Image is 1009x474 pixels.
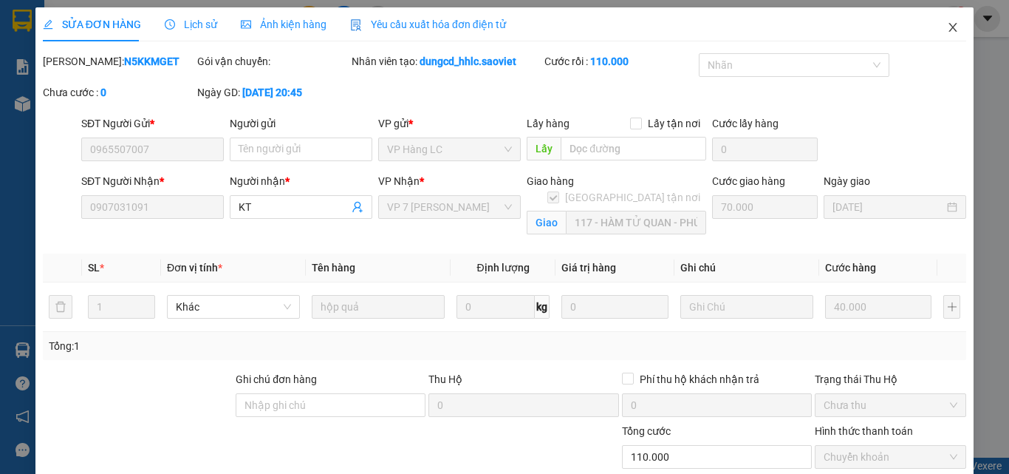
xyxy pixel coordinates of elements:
[712,175,785,187] label: Cước giao hàng
[932,7,974,49] button: Close
[43,19,53,30] span: edit
[49,338,391,354] div: Tổng: 1
[43,18,141,30] span: SỬA ĐƠN HÀNG
[943,295,960,319] button: plus
[428,373,462,385] span: Thu Hộ
[825,295,931,319] input: 0
[124,55,179,67] b: N5KKMGET
[230,115,372,132] div: Người gửi
[622,425,671,437] span: Tổng cước
[712,118,779,129] label: Cước lấy hàng
[350,18,506,30] span: Yêu cầu xuất hóa đơn điện tử
[387,138,512,160] span: VP Hàng LC
[88,262,100,274] span: SL
[634,371,765,387] span: Phí thu hộ khách nhận trả
[236,373,317,385] label: Ghi chú đơn hàng
[43,84,194,101] div: Chưa cước :
[43,53,194,70] div: [PERSON_NAME]:
[527,137,561,160] span: Lấy
[832,199,944,215] input: Ngày giao
[165,19,175,30] span: clock-circle
[81,115,224,132] div: SĐT Người Gửi
[420,55,516,67] b: dungcd_hhlc.saoviet
[352,53,541,70] div: Nhân viên tạo:
[197,53,349,70] div: Gói vận chuyển:
[241,19,251,30] span: picture
[535,295,550,319] span: kg
[824,175,870,187] label: Ngày giao
[815,371,966,387] div: Trạng thái Thu Hộ
[312,295,445,319] input: VD: Bàn, Ghế
[312,262,355,274] span: Tên hàng
[590,55,629,67] b: 110.000
[712,195,818,219] input: Cước giao hàng
[527,211,566,234] span: Giao
[197,84,349,101] div: Ngày GD:
[680,295,813,319] input: Ghi Chú
[527,175,574,187] span: Giao hàng
[544,53,696,70] div: Cước rồi :
[167,262,222,274] span: Đơn vị tính
[824,446,957,468] span: Chuyển khoản
[165,18,217,30] span: Lịch sử
[476,262,529,274] span: Định lượng
[81,173,224,189] div: SĐT Người Nhận
[176,296,291,318] span: Khác
[566,211,706,234] input: Giao tận nơi
[527,118,570,129] span: Lấy hàng
[352,201,363,213] span: user-add
[825,262,876,274] span: Cước hàng
[236,393,425,417] input: Ghi chú đơn hàng
[559,189,706,206] span: [GEOGRAPHIC_DATA] tận nơi
[561,262,616,274] span: Giá trị hàng
[350,19,362,31] img: icon
[378,175,420,187] span: VP Nhận
[642,115,706,132] span: Lấy tận nơi
[712,138,818,161] input: Cước lấy hàng
[824,394,957,416] span: Chưa thu
[674,254,819,282] th: Ghi chú
[100,87,106,98] b: 0
[241,18,326,30] span: Ảnh kiện hàng
[387,196,512,218] span: VP 7 Phạm Văn Đồng
[230,173,372,189] div: Người nhận
[815,425,913,437] label: Hình thức thanh toán
[561,295,668,319] input: 0
[561,137,706,160] input: Dọc đường
[49,295,72,319] button: delete
[242,87,302,98] b: [DATE] 20:45
[378,115,521,132] div: VP gửi
[947,21,959,33] span: close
